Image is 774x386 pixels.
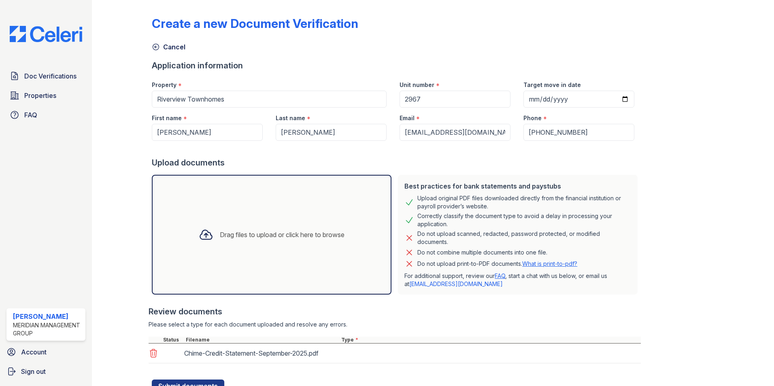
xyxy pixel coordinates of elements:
div: Do not upload scanned, redacted, password protected, or modified documents. [417,230,631,246]
a: FAQ [6,107,85,123]
label: Property [152,81,176,89]
div: Do not combine multiple documents into one file. [417,248,547,257]
div: Please select a type for each document uploaded and resolve any errors. [149,320,641,329]
a: Sign out [3,363,89,380]
a: Account [3,344,89,360]
div: Application information [152,60,641,71]
div: Upload documents [152,157,641,168]
div: Upload original PDF files downloaded directly from the financial institution or payroll provider’... [417,194,631,210]
p: Do not upload print-to-PDF documents. [417,260,577,268]
div: Review documents [149,306,641,317]
a: FAQ [495,272,505,279]
div: Type [340,337,641,343]
div: Drag files to upload or click here to browse [220,230,344,240]
a: Cancel [152,42,185,52]
a: Doc Verifications [6,68,85,84]
label: Phone [523,114,542,122]
span: FAQ [24,110,37,120]
div: Status [162,337,184,343]
label: Unit number [400,81,434,89]
a: What is print-to-pdf? [522,260,577,267]
a: Properties [6,87,85,104]
img: CE_Logo_Blue-a8612792a0a2168367f1c8372b55b34899dd931a85d93a1a3d3e32e68fde9ad4.png [3,26,89,42]
div: Best practices for bank statements and paystubs [404,181,631,191]
div: Correctly classify the document type to avoid a delay in processing your application. [417,212,631,228]
div: Chime-Credit-Statement-September-2025.pdf [184,347,336,360]
label: Target move in date [523,81,581,89]
span: Properties [24,91,56,100]
span: Sign out [21,367,46,376]
div: Meridian Management Group [13,321,82,337]
label: Last name [276,114,305,122]
div: Filename [184,337,340,343]
a: [EMAIL_ADDRESS][DOMAIN_NAME] [409,280,503,287]
p: For additional support, review our , start a chat with us below, or email us at [404,272,631,288]
label: Email [400,114,415,122]
span: Account [21,347,47,357]
label: First name [152,114,182,122]
div: [PERSON_NAME] [13,312,82,321]
span: Doc Verifications [24,71,77,81]
div: Create a new Document Verification [152,16,358,31]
